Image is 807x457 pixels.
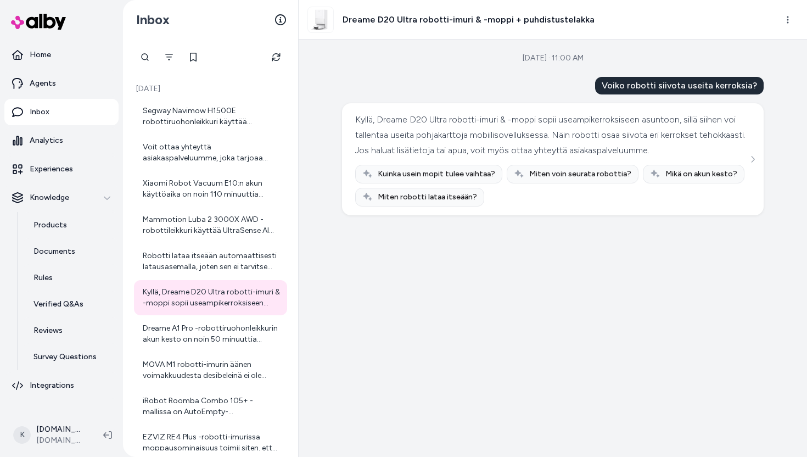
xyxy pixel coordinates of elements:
div: Kyllä, Dreame D20 Ultra robotti-imuri & -moppi sopii useampikerroksiseen asuntoon, sillä siihen v... [355,112,748,158]
a: Inbox [4,99,119,125]
a: Home [4,42,119,68]
a: Xiaomi Robot Vacuum E10:n akun käyttöaika on noin 110 minuuttia hiljaisimmalla imuteholla. Tämä r... [134,171,287,207]
div: [DATE] · 11:00 AM [523,53,584,64]
button: See more [746,153,759,166]
a: Products [23,212,119,238]
a: Documents [23,238,119,265]
button: K[DOMAIN_NAME] Shopify[DOMAIN_NAME] [7,417,94,453]
p: Documents [33,246,75,257]
p: Inbox [30,107,49,118]
span: Miten robotti lataa itseään? [378,192,477,203]
p: Rules [33,272,53,283]
div: Mammotion Luba 2 3000X AWD -robottileikkuri käyttää UltraSense AI Vision -kameraa ja tekoälyä est... [143,214,281,236]
div: Dreame A1 Pro -robottiruohonleikkurin akun kesto on noin 50 minuuttia yhdellä latauksella. Lataus... [143,323,281,345]
a: Reviews [23,317,119,344]
span: Mikä on akun kesto? [665,169,737,180]
div: Xiaomi Robot Vacuum E10:n akun käyttöaika on noin 110 minuuttia hiljaisimmalla imuteholla. Tämä r... [143,178,281,200]
a: Integrations [4,372,119,399]
p: Integrations [30,380,74,391]
a: MOVA M1 robotti-imurin äänen voimakkuudesta desibeleinä ei ole tarkkaa tietoa saatavilla tuotekuv... [134,353,287,388]
button: Knowledge [4,185,119,211]
p: Survey Questions [33,352,97,363]
a: Agents [4,70,119,97]
a: iRobot Roomba Combo 105+ -mallissa on AutoEmpty-tyhjennystelakka, joka tyhjentää automaattisesti ... [134,389,287,424]
p: [DATE] [134,83,287,94]
a: Voit ottaa yhteyttä asiakaspalveluumme, joka tarjoaa henkilökohtaista palvelua ja opastusta. Löyd... [134,135,287,170]
div: Voit ottaa yhteyttä asiakaspalveluumme, joka tarjoaa henkilökohtaista palvelua ja opastusta. Löyd... [143,142,281,164]
div: Voiko robotti siivota useita kerroksia? [595,77,764,94]
span: K [13,426,31,444]
img: alby Logo [11,14,66,30]
p: Analytics [30,135,63,146]
button: Filter [158,46,180,68]
div: Kyllä, Dreame D20 Ultra robotti-imuri & -moppi sopii useampikerroksiseen asuntoon, sillä siihen v... [143,287,281,309]
h2: Inbox [136,12,170,28]
p: Experiences [30,164,73,175]
img: Dreame_D20_Ultra_main_white_1.jpg [308,7,333,32]
p: Agents [30,78,56,89]
div: EZVIZ RE4 Plus -robotti-imurissa moppausominaisuus toimii siten, että siinä on vesisäiliö, joka s... [143,432,281,454]
button: Refresh [265,46,287,68]
h3: Dreame D20 Ultra robotti-imuri & -moppi + puhdistustelakka [343,13,595,26]
div: Segway Navimow H1500E robottiruohonleikkuri käyttää navigoinnissaan GPS-paikannusta yhdessä tekoä... [143,105,281,127]
a: Analytics [4,127,119,154]
p: Home [30,49,51,60]
p: Products [33,220,67,231]
div: MOVA M1 robotti-imurin äänen voimakkuudesta desibeleinä ei ole tarkkaa tietoa saatavilla tuotekuv... [143,359,281,381]
p: Reviews [33,325,63,336]
p: Verified Q&As [33,299,83,310]
a: Rules [23,265,119,291]
p: [DOMAIN_NAME] Shopify [36,424,86,435]
a: Survey Questions [23,344,119,370]
a: Segway Navimow H1500E robottiruohonleikkuri käyttää navigoinnissaan GPS-paikannusta yhdessä tekoä... [134,99,287,134]
a: Experiences [4,156,119,182]
div: Robotti lataa itseään automaattisesti latausasemalla, joten sen ei tarvitse huolehtia akkujen vai... [143,250,281,272]
a: Robotti lataa itseään automaattisesti latausasemalla, joten sen ei tarvitse huolehtia akkujen vai... [134,244,287,279]
a: Verified Q&As [23,291,119,317]
a: Dreame A1 Pro -robottiruohonleikkurin akun kesto on noin 50 minuuttia yhdellä latauksella. Lataus... [134,316,287,352]
span: [DOMAIN_NAME] [36,435,86,446]
span: Miten voin seurata robottia? [529,169,631,180]
span: Kuinka usein mopit tulee vaihtaa? [378,169,495,180]
a: Kyllä, Dreame D20 Ultra robotti-imuri & -moppi sopii useampikerroksiseen asuntoon, sillä siihen v... [134,280,287,315]
p: Knowledge [30,192,69,203]
div: iRobot Roomba Combo 105+ -mallissa on AutoEmpty-tyhjennystelakka, joka tyhjentää automaattisesti ... [143,395,281,417]
a: Mammotion Luba 2 3000X AWD -robottileikkuri käyttää UltraSense AI Vision -kameraa ja tekoälyä est... [134,208,287,243]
